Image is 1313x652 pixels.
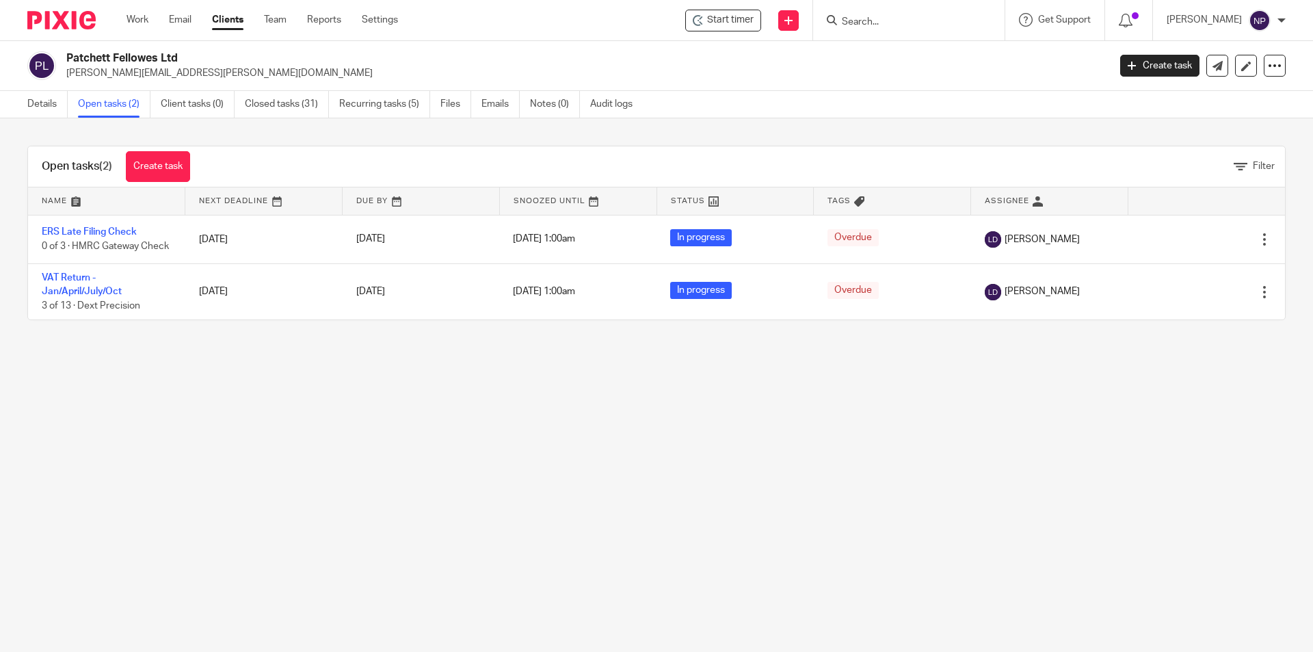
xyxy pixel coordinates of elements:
[827,282,879,299] span: Overdue
[1005,233,1080,246] span: [PERSON_NAME]
[530,91,580,118] a: Notes (0)
[707,13,754,27] span: Start timer
[362,13,398,27] a: Settings
[513,287,575,297] span: [DATE] 1:00am
[513,235,575,244] span: [DATE] 1:00am
[440,91,471,118] a: Files
[481,91,520,118] a: Emails
[827,197,851,205] span: Tags
[126,151,190,182] a: Create task
[840,16,964,29] input: Search
[985,284,1001,300] img: svg%3E
[27,11,96,29] img: Pixie
[42,227,137,237] a: ERS Late Filing Check
[1249,10,1271,31] img: svg%3E
[356,287,385,296] span: [DATE]
[1005,285,1080,298] span: [PERSON_NAME]
[685,10,761,31] div: Patchett Fellowes Ltd
[670,229,732,246] span: In progress
[66,66,1100,80] p: [PERSON_NAME][EMAIL_ADDRESS][PERSON_NAME][DOMAIN_NAME]
[670,282,732,299] span: In progress
[161,91,235,118] a: Client tasks (0)
[827,229,879,246] span: Overdue
[42,301,140,311] span: 3 of 13 · Dext Precision
[590,91,643,118] a: Audit logs
[245,91,329,118] a: Closed tasks (31)
[1120,55,1199,77] a: Create task
[99,161,112,172] span: (2)
[1038,15,1091,25] span: Get Support
[212,13,243,27] a: Clients
[185,263,343,320] td: [DATE]
[42,273,122,296] a: VAT Return - Jan/April/July/Oct
[42,242,169,251] span: 0 of 3 · HMRC Gateway Check
[78,91,150,118] a: Open tasks (2)
[671,197,705,205] span: Status
[42,159,112,174] h1: Open tasks
[1167,13,1242,27] p: [PERSON_NAME]
[185,215,343,263] td: [DATE]
[66,51,893,66] h2: Patchett Fellowes Ltd
[1253,161,1275,171] span: Filter
[264,13,287,27] a: Team
[514,197,585,205] span: Snoozed Until
[339,91,430,118] a: Recurring tasks (5)
[169,13,191,27] a: Email
[127,13,148,27] a: Work
[356,235,385,244] span: [DATE]
[27,91,68,118] a: Details
[307,13,341,27] a: Reports
[985,231,1001,248] img: svg%3E
[27,51,56,80] img: svg%3E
